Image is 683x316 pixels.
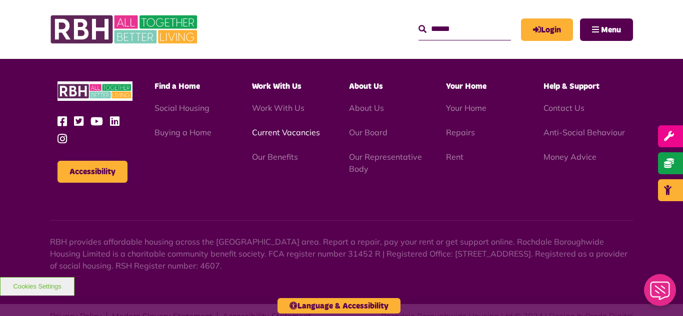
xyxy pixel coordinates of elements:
a: Buying a Home [154,127,211,137]
a: Work With Us [252,103,304,113]
a: Your Home [446,103,486,113]
button: Accessibility [57,161,127,183]
span: Your Home [446,82,486,90]
a: MyRBH [521,18,573,41]
iframe: Netcall Web Assistant for live chat [638,271,683,316]
a: Repairs [446,127,475,137]
a: Social Housing - open in a new tab [154,103,209,113]
span: Menu [601,26,621,34]
a: Rent [446,152,463,162]
span: Work With Us [252,82,301,90]
a: Our Representative Body [349,152,422,174]
p: RBH provides affordable housing across the [GEOGRAPHIC_DATA] area. Report a repair, pay your rent... [50,236,633,272]
button: Navigation [580,18,633,41]
span: About Us [349,82,383,90]
span: Help & Support [543,82,599,90]
a: Current Vacancies [252,127,320,137]
input: Search [418,18,511,40]
a: Our Board [349,127,387,137]
a: Anti-Social Behaviour [543,127,625,137]
a: Our Benefits [252,152,298,162]
a: Contact Us [543,103,584,113]
a: Money Advice [543,152,596,162]
img: RBH [57,81,132,101]
img: RBH [50,10,200,49]
button: Language & Accessibility [277,298,400,314]
a: About Us [349,103,384,113]
span: Find a Home [154,82,200,90]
